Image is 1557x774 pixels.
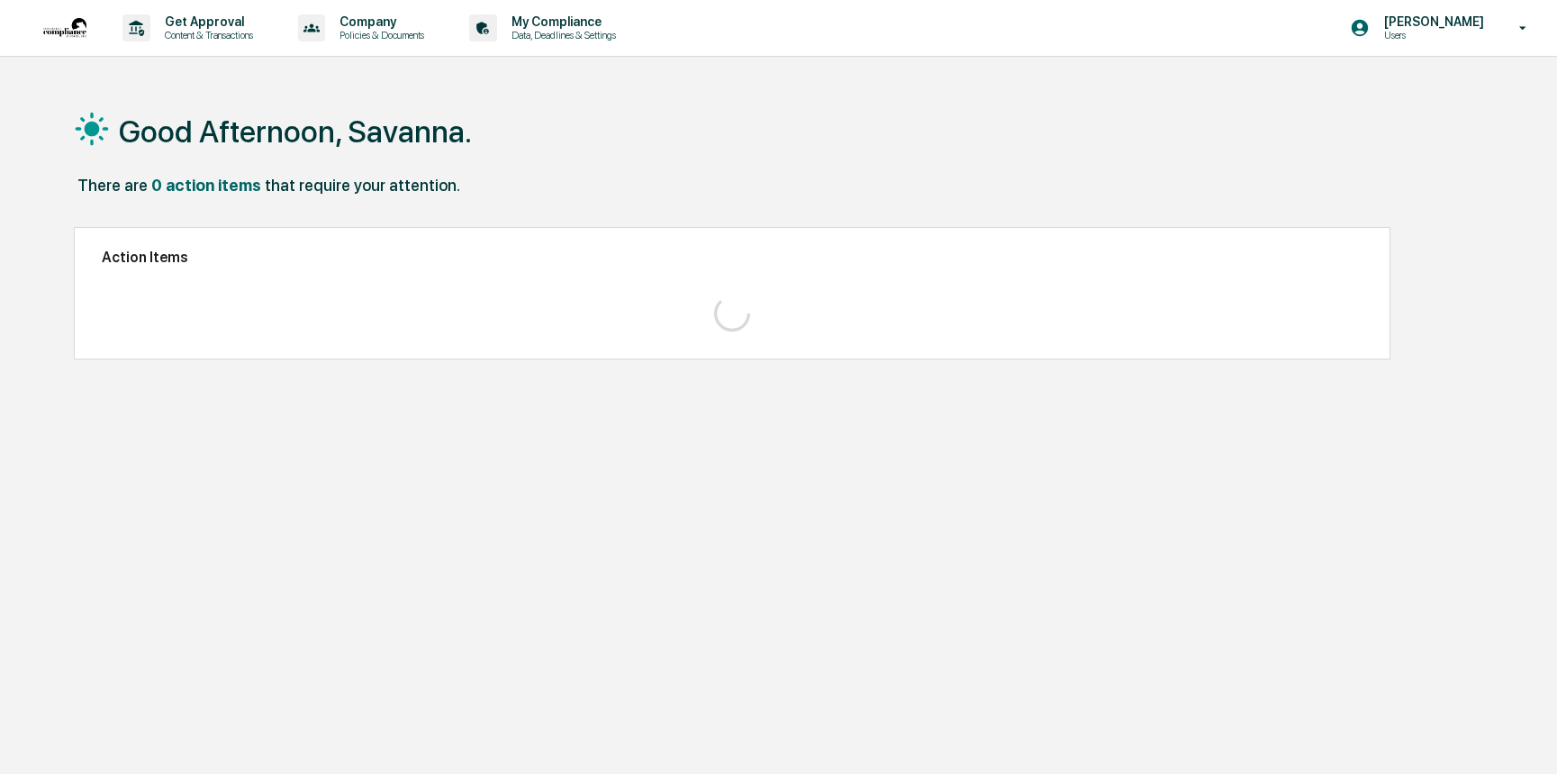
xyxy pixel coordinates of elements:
p: Company [325,14,433,29]
p: [PERSON_NAME] [1370,14,1493,29]
h1: Good Afternoon, Savanna. [119,114,472,150]
h2: Action Items [102,249,1362,266]
p: Policies & Documents [325,29,433,41]
p: Users [1370,29,1493,41]
p: Data, Deadlines & Settings [497,29,625,41]
img: logo [43,18,86,38]
p: Get Approval [150,14,262,29]
p: My Compliance [497,14,625,29]
p: Content & Transactions [150,29,262,41]
div: 0 action items [151,176,261,195]
div: that require your attention. [265,176,460,195]
div: There are [77,176,148,195]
